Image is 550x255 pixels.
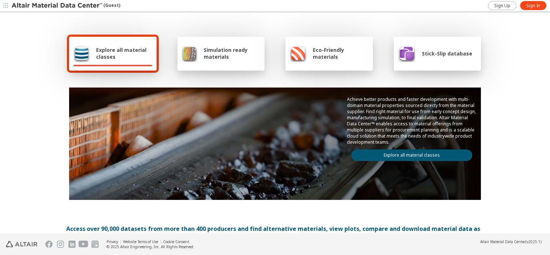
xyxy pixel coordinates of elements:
span: Explore all material classes [96,46,152,60]
img: Eco-Friendly materials [290,45,306,62]
p: Achieve better products and faster development with multi-domain material properties sourced dire... [347,96,477,145]
span: Altair Material Data Center [480,239,526,244]
div: (v2025.1) [480,239,541,244]
a: Cookie Consent [163,239,189,244]
img: Altair Engineering [6,241,37,247]
a: Sign In [520,1,546,10]
img: Stick-Slip database [398,45,415,62]
span: Eco-Friendly materials [313,46,368,60]
img: Simulation ready materials [182,45,197,62]
a: Sign Up [488,1,517,10]
a: Website Terms of Use [123,239,158,244]
div: (Guest) [12,2,120,9]
span: Sign Up [494,3,510,9]
span: Sign In [526,3,540,9]
a: Explore all material classes [351,149,472,161]
a: Privacy [107,239,118,244]
img: Altair Material Data Center [12,2,103,9]
img: Explore all material classes [73,45,90,62]
span: Stick-Slip database [422,50,472,57]
span: Simulation ready materials [204,46,260,60]
div: Access over 90,000 datasets from more than 400 producers and find alternative materials, view plo... [66,224,484,242]
div: © 2025 Altair Engineering, Inc. All Rights Reserved. [107,244,194,249]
